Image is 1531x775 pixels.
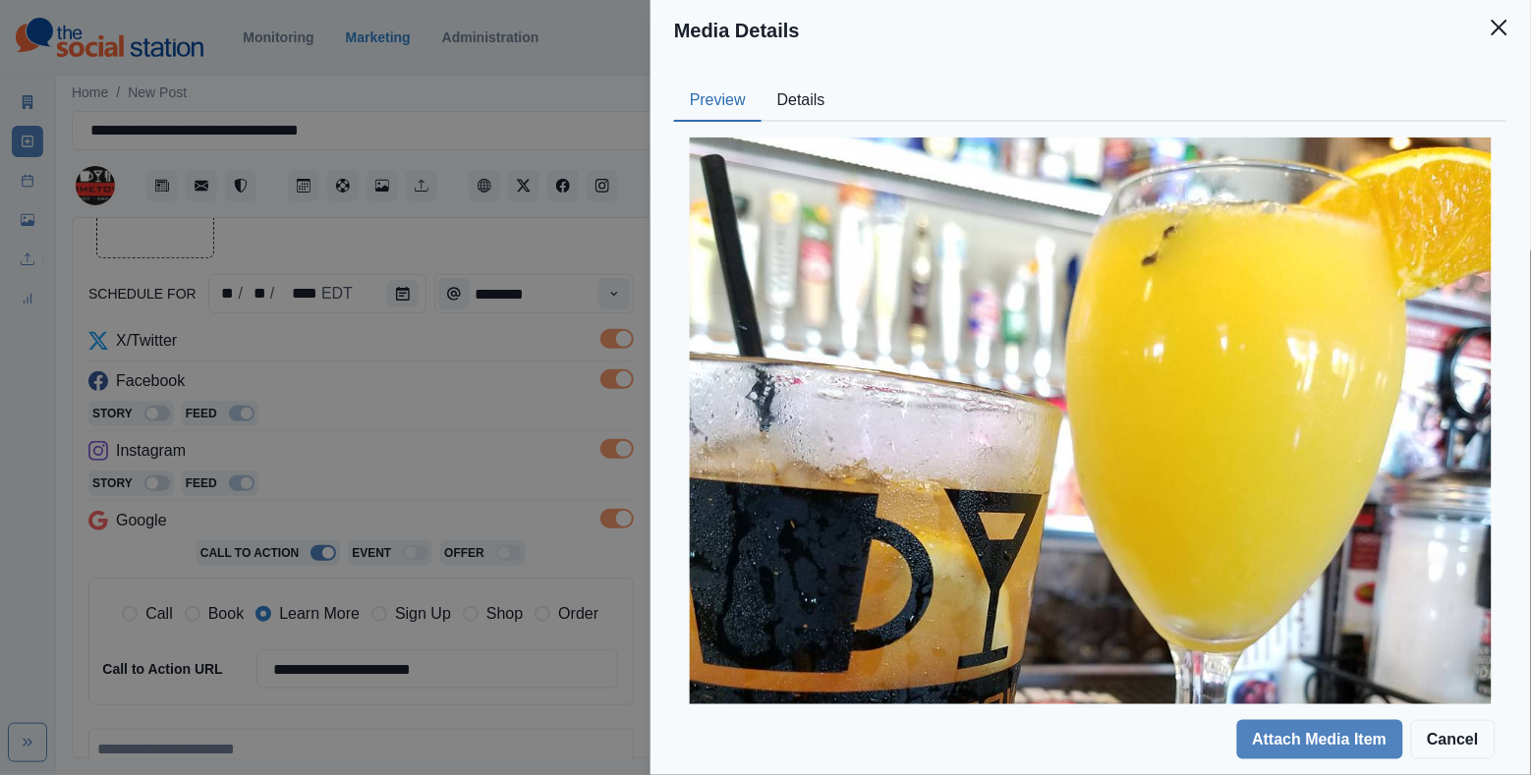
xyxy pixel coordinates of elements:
button: Close [1480,8,1519,47]
button: Preview [674,81,762,122]
button: Attach Media Item [1237,720,1403,759]
button: Details [762,81,841,122]
button: Cancel [1411,720,1496,759]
